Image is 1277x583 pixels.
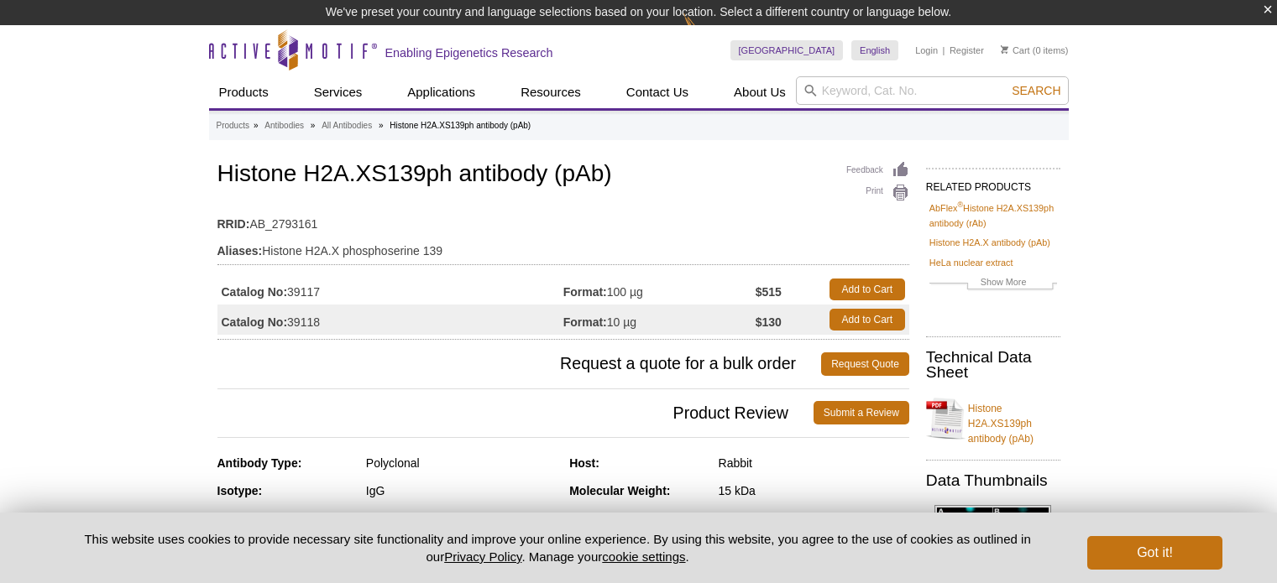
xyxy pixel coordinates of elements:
strong: Format: [563,284,607,299]
a: Applications [397,76,485,108]
strong: Reactivity: [569,512,629,525]
td: 100 µg [563,274,756,305]
li: (0 items) [1001,40,1069,60]
strong: Molecular Weight: [569,484,670,497]
td: 10 µg [563,305,756,335]
a: Print [846,184,909,202]
h2: Data Thumbnails [926,473,1060,488]
a: Products [209,76,279,108]
strong: Isotype: [217,484,263,497]
a: Histone H2A.XS139ph antibody (pAb) [926,391,1060,446]
div: Protein A Chromatography [366,511,557,526]
sup: ® [957,200,963,209]
h2: RELATED PRODUCTS [926,168,1060,198]
a: Feedback [846,161,909,180]
strong: Format: [563,315,607,330]
a: All Antibodies [322,118,372,133]
button: cookie settings [602,549,685,564]
a: Add to Cart [830,309,905,331]
li: » [379,121,384,130]
strong: $515 [756,284,782,299]
input: Keyword, Cat. No. [796,76,1069,105]
strong: Antibody Type: [217,456,302,470]
button: Search [1007,83,1065,98]
li: » [254,121,259,130]
li: » [311,121,316,130]
a: Add to Cart [830,278,905,300]
strong: $130 [756,315,782,330]
li: | [943,40,945,60]
strong: Catalog No: [222,284,288,299]
td: 39118 [217,305,563,335]
div: Human, Wide Range Predicted [719,511,909,526]
span: Product Review [217,401,814,424]
a: Show More [929,274,1057,294]
a: HeLa nuclear extract [929,255,1013,270]
a: Submit a Review [814,401,909,424]
a: Services [304,76,373,108]
strong: Host: [569,456,599,470]
a: Contact Us [616,76,699,108]
a: Resources [510,76,591,108]
img: Your Cart [1001,45,1008,54]
a: [GEOGRAPHIC_DATA] [730,40,844,60]
div: IgG [366,483,557,498]
a: Request Quote [821,352,909,376]
strong: Catalog No: [222,315,288,330]
a: Privacy Policy [444,549,521,564]
a: English [851,40,898,60]
div: Polyclonal [366,455,557,471]
span: Search [1012,84,1060,97]
div: 15 kDa [719,483,909,498]
a: Histone H2A.X antibody (pAb) [929,235,1050,250]
td: AB_2793161 [217,206,909,233]
h2: Enabling Epigenetics Research [385,45,553,60]
span: Request a quote for a bulk order [217,352,822,376]
p: This website uses cookies to provide necessary site functionality and improve your online experie... [55,530,1060,565]
a: About Us [724,76,796,108]
div: Rabbit [719,455,909,471]
a: Antibodies [264,118,304,133]
td: Histone H2A.X phosphoserine 139 [217,233,909,260]
a: Register [950,44,984,56]
img: Change Here [683,13,728,52]
strong: Purification: [217,512,286,525]
a: Products [217,118,249,133]
button: Got it! [1087,536,1222,570]
strong: RRID: [217,216,250,232]
strong: Aliases: [217,243,263,258]
a: AbFlex®Histone H2A.XS139ph antibody (rAb) [929,200,1057,231]
h2: Technical Data Sheet [926,350,1060,380]
a: Cart [1001,44,1030,56]
li: Histone H2A.XS139ph antibody (pAb) [390,121,531,130]
a: Login [915,44,938,56]
td: 39117 [217,274,563,305]
h1: Histone H2A.XS139ph antibody (pAb) [217,161,909,190]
